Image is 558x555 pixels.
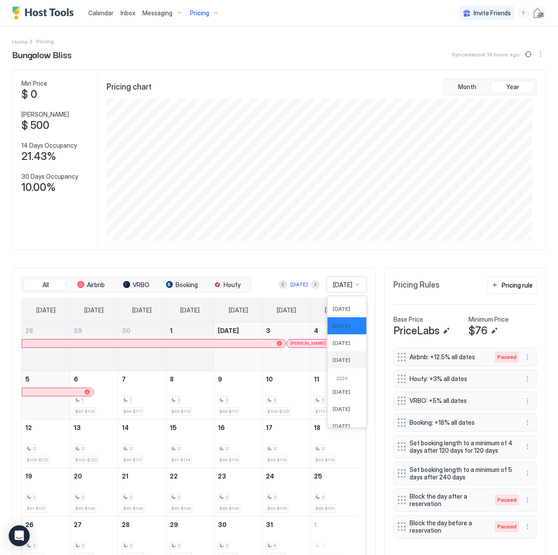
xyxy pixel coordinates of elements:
[171,506,191,511] span: $90-$106
[310,323,358,339] a: October 4, 2025
[171,409,190,414] span: $93-$110
[166,517,214,533] a: October 29, 2025
[214,468,262,516] td: October 23, 2025
[170,375,174,383] span: 8
[70,323,118,371] td: September 29, 2025
[70,468,118,484] a: October 20, 2025
[522,417,533,428] button: More options
[310,323,358,371] td: October 4, 2025
[166,323,214,339] a: October 1, 2025
[166,371,214,387] a: October 8, 2025
[522,352,533,362] div: menu
[166,468,214,516] td: October 22, 2025
[36,306,55,314] span: [DATE]
[266,472,274,480] span: 24
[33,494,35,500] span: 2
[410,353,486,361] span: Airbnb: +12.5% all dates
[522,395,533,406] button: More options
[70,371,118,419] td: October 6, 2025
[325,306,344,314] span: [DATE]
[316,298,353,322] a: Saturday
[468,316,509,323] span: Minimum Price
[132,306,152,314] span: [DATE]
[441,326,451,336] button: Edit
[25,327,33,334] span: 28
[393,489,537,512] div: Block the day after a reservation Pausedmenu
[171,457,190,463] span: $97-$114
[123,506,143,511] span: $90-$106
[81,543,84,548] span: 2
[262,323,310,339] a: October 3, 2025
[333,357,350,363] span: [DATE]
[22,468,70,516] td: October 19, 2025
[12,37,28,46] div: Breadcrumb
[262,371,310,419] td: October 10, 2025
[75,457,97,463] span: $102-$120
[12,37,28,46] a: Home
[22,371,70,387] a: October 5, 2025
[262,468,310,484] a: October 24, 2025
[410,419,513,427] span: Booking: +18% all dates
[87,281,105,289] span: Airbnb
[118,419,166,468] td: October 14, 2025
[393,324,439,337] span: PriceLabs
[22,517,70,533] a: October 26, 2025
[277,306,296,314] span: [DATE]
[523,49,534,59] button: Sync prices
[266,424,272,431] span: 17
[452,51,520,58] span: Synced about 18 hours ago
[314,375,319,383] span: 11
[33,446,35,451] span: 2
[205,279,249,291] button: Houfy
[12,7,78,20] a: Host Tools Logo
[133,281,149,289] span: VRBO
[333,388,350,395] span: [DATE]
[88,9,114,17] span: Calendar
[114,279,158,291] button: VRBO
[21,173,78,180] span: 30 Days Occupancy
[21,119,49,132] span: $ 500
[290,340,348,346] span: [PERSON_NAME] [PERSON_NAME]
[129,397,131,403] span: 1
[218,424,225,431] span: 16
[393,316,423,323] span: Base Price
[225,397,228,403] span: 2
[170,327,172,334] span: 1
[214,420,262,436] a: October 16, 2025
[142,9,172,17] span: Messaging
[24,279,67,291] button: All
[81,446,84,451] span: 2
[170,521,178,528] span: 29
[218,521,227,528] span: 30
[177,543,180,548] span: 2
[218,375,222,383] span: 9
[522,441,533,452] button: More options
[267,457,286,463] span: $93-$110
[262,419,310,468] td: October 17, 2025
[410,466,513,481] span: Set booking length to a minimum of 5 days after 240 days
[190,9,209,17] span: Pricing
[333,305,350,312] span: [DATE]
[333,281,352,289] span: [DATE]
[70,323,118,339] a: September 29, 2025
[33,543,35,548] span: 2
[122,521,130,528] span: 28
[172,298,208,322] a: Wednesday
[180,306,200,314] span: [DATE]
[118,323,166,339] a: September 30, 2025
[410,493,486,508] span: Block the day after a reservation
[122,424,129,431] span: 14
[21,80,47,87] span: Min Price
[502,281,533,290] div: Pricing rule
[124,298,160,322] a: Tuesday
[333,406,350,412] span: [DATE]
[321,446,324,451] span: 3
[321,397,324,403] span: 3
[393,413,537,432] div: Booking: +18% all dates menu
[177,446,180,451] span: 2
[268,298,305,322] a: Friday
[266,521,273,528] span: 31
[393,462,537,485] div: Set booking length to a minimum of 5 days after 240 days menu
[289,279,309,290] button: [DATE]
